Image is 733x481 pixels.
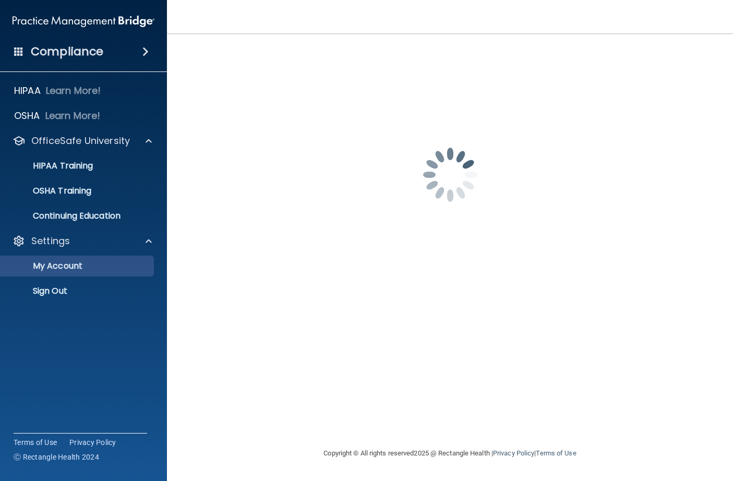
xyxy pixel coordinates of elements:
img: PMB logo [13,11,154,32]
p: Learn More! [46,85,101,97]
p: HIPAA Training [7,161,93,171]
p: OSHA [14,110,40,122]
span: Ⓒ Rectangle Health 2024 [14,452,99,462]
p: HIPAA [14,85,41,97]
p: Settings [31,235,70,247]
p: Sign Out [7,286,149,296]
a: Settings [13,235,152,247]
p: My Account [7,261,149,271]
p: Continuing Education [7,211,149,221]
p: OSHA Training [7,186,91,196]
p: OfficeSafe University [31,135,130,147]
div: Copyright © All rights reserved 2025 @ Rectangle Health | | [260,437,641,470]
h4: Compliance [31,44,103,59]
a: Terms of Use [14,437,57,448]
a: Terms of Use [536,449,576,457]
a: Privacy Policy [69,437,116,448]
a: Privacy Policy [493,449,534,457]
a: OfficeSafe University [13,135,152,147]
img: spinner.e123f6fc.gif [398,123,502,227]
p: Learn More! [45,110,101,122]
